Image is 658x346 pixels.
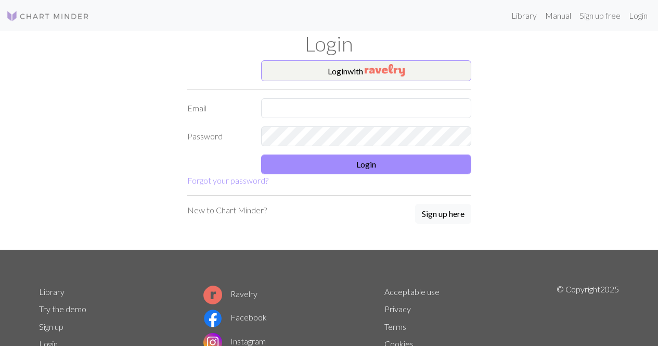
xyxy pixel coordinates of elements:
[203,289,257,299] a: Ravelry
[384,287,440,297] a: Acceptable use
[33,31,626,56] h1: Login
[39,287,64,297] a: Library
[6,10,89,22] img: Logo
[203,286,222,304] img: Ravelry logo
[575,5,625,26] a: Sign up free
[384,322,406,331] a: Terms
[384,304,411,314] a: Privacy
[187,204,267,216] p: New to Chart Minder?
[203,336,266,346] a: Instagram
[203,312,267,322] a: Facebook
[415,204,471,225] a: Sign up here
[541,5,575,26] a: Manual
[261,60,471,81] button: Loginwith
[181,126,255,146] label: Password
[181,98,255,118] label: Email
[261,155,471,174] button: Login
[39,322,63,331] a: Sign up
[625,5,652,26] a: Login
[415,204,471,224] button: Sign up here
[187,175,268,185] a: Forgot your password?
[365,64,405,76] img: Ravelry
[39,304,86,314] a: Try the demo
[203,309,222,328] img: Facebook logo
[507,5,541,26] a: Library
